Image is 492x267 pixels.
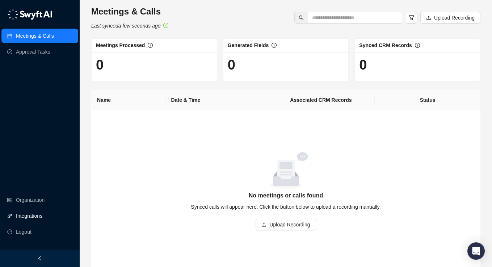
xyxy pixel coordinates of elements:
button: Upload Recording [420,12,480,24]
a: Integrations [16,209,42,223]
h5: No meetings or calls found [100,191,472,200]
h3: Meetings & Calls [91,6,168,17]
span: filter [409,15,415,21]
span: Upload Recording [269,221,310,229]
th: Date & Time [165,90,285,110]
h1: 0 [228,57,344,73]
span: Upload Recording [434,14,475,22]
span: info-circle [415,43,420,48]
i: Last synced a few seconds ago [91,23,160,29]
span: upload [261,222,266,227]
th: Name [91,90,165,110]
span: left [37,256,42,261]
a: Approval Tasks [16,45,50,59]
span: Synced CRM Records [359,42,412,48]
a: Meetings & Calls [16,29,54,43]
span: search [299,15,304,20]
div: Open Intercom Messenger [467,242,485,260]
span: Meetings Processed [96,42,145,48]
img: logo-05li4sbe.png [7,9,52,20]
span: check-circle [163,23,168,28]
button: Upload Recording [256,219,316,230]
th: Status [375,90,480,110]
span: Synced calls will appear here. Click the button below to upload a recording manually. [191,204,380,210]
span: Generated Fields [228,42,269,48]
h1: 0 [96,57,213,73]
span: logout [7,229,12,234]
span: info-circle [148,43,153,48]
th: Associated CRM Records [284,90,375,110]
a: Organization [16,193,45,207]
span: upload [426,15,431,20]
span: info-circle [272,43,277,48]
h1: 0 [359,57,476,73]
span: Logout [16,225,31,239]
